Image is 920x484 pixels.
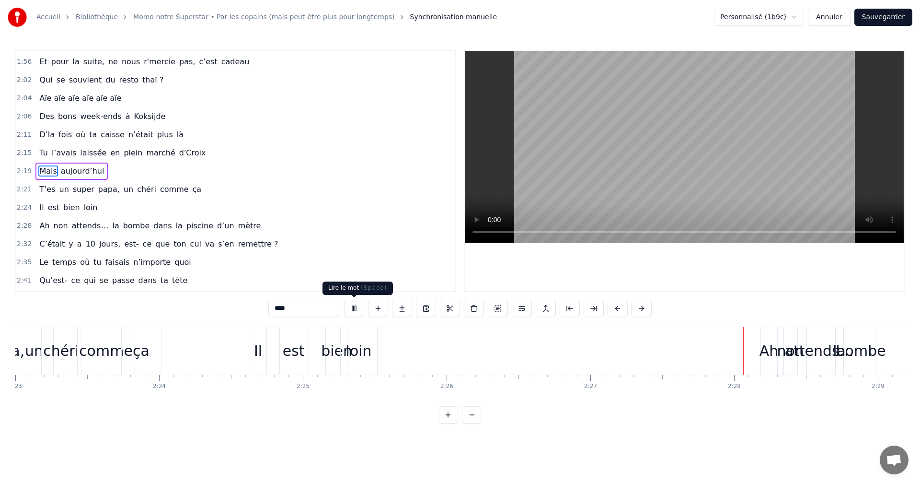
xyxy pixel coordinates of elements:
[127,129,154,140] span: n’était
[57,111,77,122] span: bons
[118,74,139,85] span: resto
[198,56,218,67] span: c’est
[71,220,110,231] span: attends…
[153,383,166,390] div: 2:24
[72,56,80,67] span: la
[25,340,43,362] div: un
[133,111,166,122] span: Koksijde
[38,257,49,268] span: Le
[217,238,235,249] span: s’en
[38,74,53,85] span: Qui
[109,147,121,158] span: en
[8,8,27,27] img: youka
[51,147,77,158] span: l’avais
[36,12,497,22] nav: breadcrumb
[178,147,207,158] span: d'Croix
[156,129,174,140] span: plus
[854,9,912,26] button: Sauvegarder
[138,275,158,286] span: dans
[56,74,66,85] span: se
[808,9,850,26] button: Annuler
[833,340,846,362] div: la
[185,220,214,231] span: piscine
[111,220,120,231] span: la
[171,275,188,286] span: tête
[62,202,81,213] span: bien
[50,56,70,67] span: pour
[83,202,99,213] span: loin
[178,56,196,67] span: pas,
[51,257,77,268] span: temps
[17,166,32,176] span: 2:19
[38,93,122,104] span: Aïe aïe aïe aïe aïe aïe
[79,257,91,268] span: où
[125,111,131,122] span: à
[123,147,143,158] span: plein
[47,202,60,213] span: est
[83,275,97,286] span: qui
[133,340,149,362] div: ça
[880,446,908,474] div: Ouvrir le chat
[192,184,203,195] span: ça
[785,340,854,362] div: attends…
[836,340,886,362] div: bombe
[38,56,48,67] span: Et
[68,74,103,85] span: souvient
[85,238,96,249] span: 10
[58,184,70,195] span: un
[17,130,32,140] span: 2:11
[88,129,98,140] span: ta
[122,220,151,231] span: bombe
[38,147,48,158] span: Tu
[283,340,305,362] div: est
[133,12,394,22] a: Momo notre Superstar • Par les copains (mais peut-être plus pour longtemps)
[254,340,262,362] div: Il
[123,184,134,195] span: un
[145,147,176,158] span: marché
[92,257,102,268] span: tu
[76,238,83,249] span: a
[154,238,171,249] span: que
[17,203,32,212] span: 2:24
[99,275,109,286] span: se
[38,220,50,231] span: Ah
[17,112,32,121] span: 2:06
[104,257,131,268] span: faisais
[189,238,202,249] span: cul
[322,282,393,295] div: Lire le mot
[107,56,119,67] span: ne
[159,184,190,195] span: comme
[17,276,32,285] span: 2:41
[79,147,107,158] span: laissée
[98,238,121,249] span: jours,
[440,383,453,390] div: 2:26
[872,383,885,390] div: 2:29
[759,340,779,362] div: Ah
[17,57,32,67] span: 1:56
[36,12,60,22] a: Accueil
[38,129,56,140] span: D’la
[160,275,169,286] span: ta
[100,129,126,140] span: caisse
[132,257,172,268] span: n’importe
[17,239,32,249] span: 2:32
[237,238,279,249] span: remettre ?
[17,94,32,103] span: 2:04
[584,383,597,390] div: 2:27
[173,257,192,268] span: quoi
[346,340,372,362] div: loin
[123,238,139,249] span: est-
[38,202,45,213] span: Il
[136,184,157,195] span: chéri
[38,111,55,122] span: Des
[70,275,81,286] span: ce
[17,258,32,267] span: 2:35
[410,12,497,22] span: Synchronisation manuelle
[297,383,310,390] div: 2:25
[57,129,73,140] span: fois
[60,165,105,177] span: aujourd’hui
[141,74,164,85] span: thaï ?
[111,275,135,286] span: passe
[216,220,235,231] span: d’un
[121,56,141,67] span: nous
